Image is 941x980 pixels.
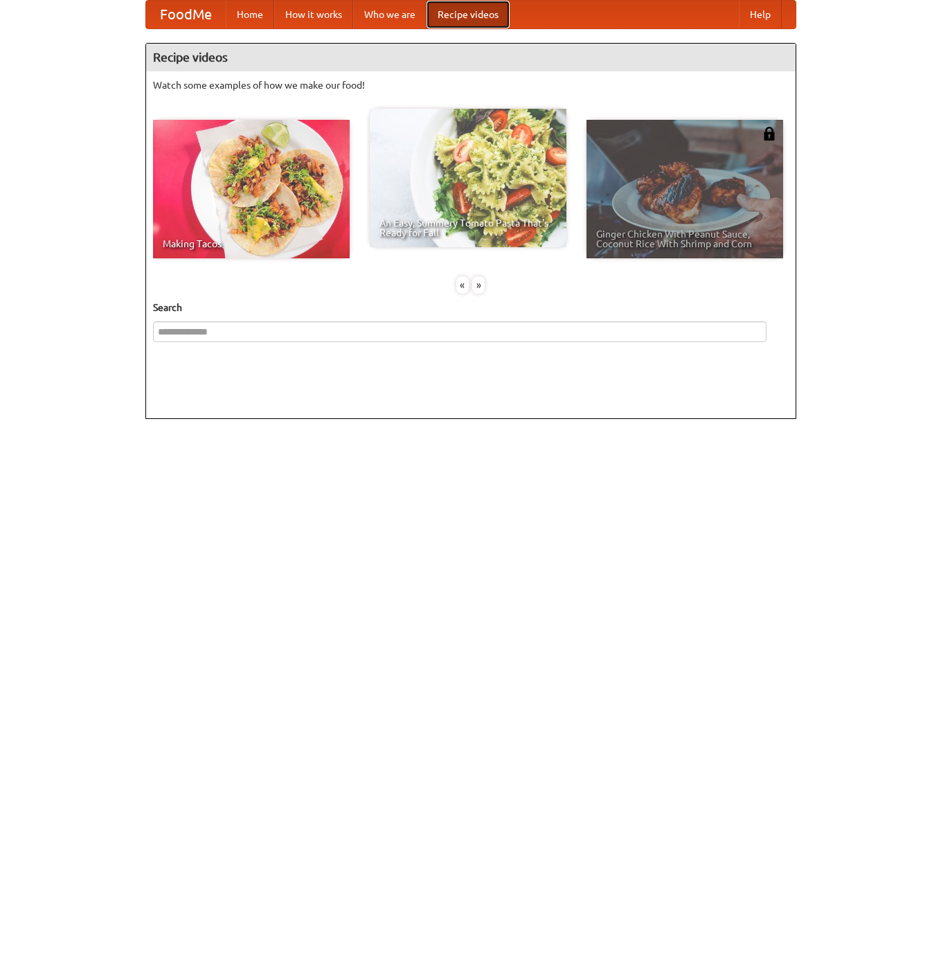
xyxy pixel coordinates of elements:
div: « [456,276,469,294]
div: » [472,276,485,294]
span: An Easy, Summery Tomato Pasta That's Ready for Fall [379,218,557,238]
a: Recipe videos [427,1,510,28]
h4: Recipe videos [146,44,796,71]
span: Making Tacos [163,239,340,249]
a: Making Tacos [153,120,350,258]
a: Who we are [353,1,427,28]
a: How it works [274,1,353,28]
h5: Search [153,301,789,314]
img: 483408.png [762,127,776,141]
a: Help [739,1,782,28]
p: Watch some examples of how we make our food! [153,78,789,92]
a: FoodMe [146,1,226,28]
a: An Easy, Summery Tomato Pasta That's Ready for Fall [370,109,566,247]
a: Home [226,1,274,28]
